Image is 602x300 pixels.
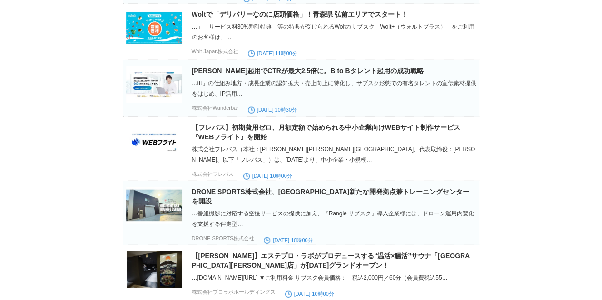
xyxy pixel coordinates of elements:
a: 【[PERSON_NAME]】エステプロ・ラボがプロデュースする“温活×腸活”サウナ「[GEOGRAPHIC_DATA][PERSON_NAME]店」が[DATE]グランドオープン！ [192,252,470,269]
div: 株式会社フレバス（本社：[PERSON_NAME][PERSON_NAME][GEOGRAPHIC_DATA]、代表取締役：[PERSON_NAME]、以下「フレバス」）は、[DATE]より、中... [192,144,477,165]
a: DRONE SPORTS株式会社、[GEOGRAPHIC_DATA]新たな開発拠点兼トレーニングセンターを開設 [192,188,470,205]
a: [PERSON_NAME]起用でCTRが最大2.5倍に。B to Bタレント起用の成功戦略 [192,67,424,75]
time: [DATE] 10時00分 [285,291,334,297]
time: [DATE] 10時30分 [248,107,297,113]
a: 【フレバス】初期費用ゼロ、月額定額で始められる中小企業向けWEBサイト制作サービス『WEBフライト』を開始 [192,124,461,141]
p: DRONE SPORTS株式会社 [192,235,255,242]
p: 株式会社フレバス [192,171,234,178]
div: …」「サービス料30%割引特典」等の特典が受けられるWoltのサブスク「Wolt+（ウォルトプラス）」をご利用のお客様は、… [192,21,477,42]
p: 株式会社Wunderbar [192,105,238,112]
img: 82736-187-d362e2df28ab22beae43292c741623a1-2876x1342.png [126,66,182,103]
img: 33439-107-4d6d45a4abba13ddd60b2b11d7a53833-1920x1080.png [126,187,182,224]
div: …[DOMAIN_NAME][URL] ▼ご利用料金 サブスク会員価格： 税込2,000円／60分（会員費税込55… [192,272,477,283]
div: …ttt」の仕組み地方・成長企業の認知拡大・売上向上に特化し、サブスク形態での有名タレントの宣伝素材提供をはじめ、IP活用… [192,78,477,99]
p: 株式会社プロラボホールディングス [192,289,276,296]
time: [DATE] 10時00分 [243,173,292,179]
a: Woltで「デリバリーなのに店頭価格」！青森県 弘前エリアでスタート！ [192,10,408,18]
time: [DATE] 11時00分 [248,50,297,56]
img: 168227-1-6e6b521e1b5283f6b47748273a9e1d01-1674x950.png [126,123,182,160]
img: 51508-228-c2c57e2419ed226fe238877b34241627-1440x810.jpg [126,10,182,47]
time: [DATE] 10時00分 [264,237,313,243]
div: …番組撮影に対応する空撮サービスの提供に加え、『Rangle サブスク』導入企業様には、ドローン運用内製化を支援する伴走型… [192,208,477,229]
p: Wolt Japan株式会社 [192,48,239,55]
img: 18221-128-4d7ae779902d11d8c6030614291057c9-3900x2605.jpg [126,251,182,288]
